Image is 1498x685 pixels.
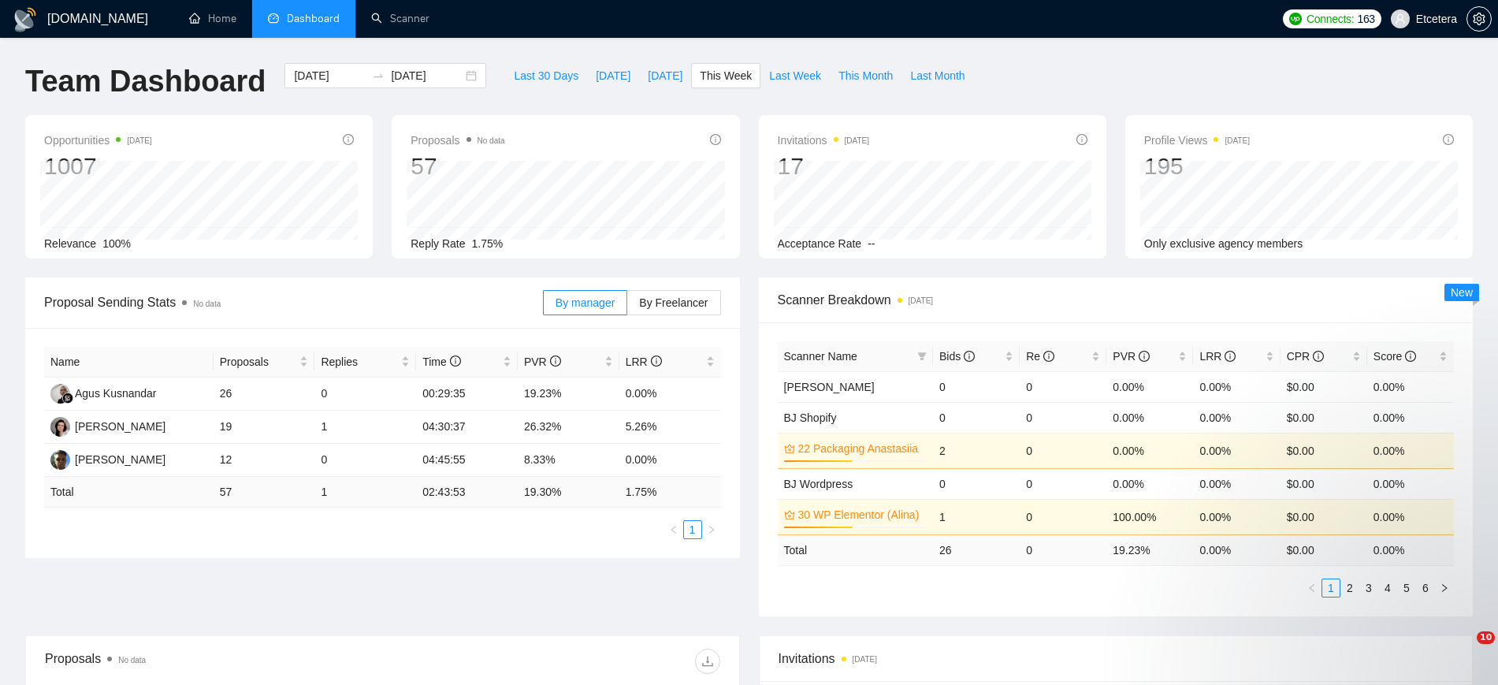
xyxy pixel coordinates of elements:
[314,378,416,411] td: 0
[556,296,615,309] span: By manager
[62,393,73,404] img: gigradar-bm.png
[760,63,830,88] button: Last Week
[1139,351,1150,362] span: info-circle
[1289,13,1302,25] img: upwork-logo.png
[13,7,38,32] img: logo
[778,131,870,150] span: Invitations
[44,292,543,312] span: Proposal Sending Stats
[901,63,973,88] button: Last Month
[1106,402,1193,433] td: 0.00%
[1106,371,1193,402] td: 0.00%
[50,417,70,437] img: TT
[778,534,933,565] td: Total
[1193,468,1280,499] td: 0.00%
[619,477,721,508] td: 1.75 %
[50,419,165,432] a: TT[PERSON_NAME]
[619,444,721,477] td: 0.00%
[411,151,504,181] div: 57
[518,444,619,477] td: 8.33%
[830,63,901,88] button: This Month
[25,63,266,100] h1: Team Dashboard
[619,411,721,444] td: 5.26%
[664,520,683,539] button: left
[1020,371,1106,402] td: 0
[1395,13,1406,24] span: user
[1367,402,1454,433] td: 0.00%
[798,506,924,523] a: 30 WP Elementor (Alina)
[416,477,518,508] td: 02:43:53
[1367,371,1454,402] td: 0.00%
[587,63,639,88] button: [DATE]
[1043,351,1054,362] span: info-circle
[1467,13,1491,25] span: setting
[422,356,460,368] span: Time
[45,649,382,674] div: Proposals
[696,655,719,668] span: download
[1225,351,1236,362] span: info-circle
[1020,402,1106,433] td: 0
[917,352,927,361] span: filter
[1443,134,1454,145] span: info-circle
[294,67,366,84] input: Start date
[214,444,315,477] td: 12
[372,69,385,82] span: swap-right
[1367,468,1454,499] td: 0.00%
[214,477,315,508] td: 57
[1106,499,1193,534] td: 100.00%
[933,433,1020,468] td: 2
[1106,433,1193,468] td: 0.00%
[784,478,853,490] a: BJ Wordpress
[769,67,821,84] span: Last Week
[411,131,504,150] span: Proposals
[44,347,214,378] th: Name
[1026,350,1054,363] span: Re
[845,136,869,145] time: [DATE]
[1225,136,1249,145] time: [DATE]
[784,350,857,363] span: Scanner Name
[411,237,465,250] span: Reply Rate
[391,67,463,84] input: End date
[1020,534,1106,565] td: 0
[118,656,146,665] span: No data
[1193,433,1280,468] td: 0.00%
[933,468,1020,499] td: 0
[933,534,1020,565] td: 26
[1281,499,1367,534] td: $0.00
[1466,6,1492,32] button: setting
[50,386,157,399] a: AKAgus Kusnandar
[784,509,795,520] span: crown
[1281,371,1367,402] td: $0.00
[50,384,70,404] img: AK
[1466,13,1492,25] a: setting
[695,649,720,674] button: download
[44,151,152,181] div: 1007
[700,67,752,84] span: This Week
[1144,131,1250,150] span: Profile Views
[550,356,561,367] span: info-circle
[1287,350,1324,363] span: CPR
[450,356,461,367] span: info-circle
[1144,237,1303,250] span: Only exclusive agency members
[416,444,518,477] td: 04:45:55
[778,290,1455,310] span: Scanner Breakdown
[1020,499,1106,534] td: 0
[518,378,619,411] td: 19.23%
[939,350,975,363] span: Bids
[639,63,691,88] button: [DATE]
[933,371,1020,402] td: 0
[619,378,721,411] td: 0.00%
[371,12,429,25] a: searchScanner
[702,520,721,539] button: right
[1405,351,1416,362] span: info-circle
[702,520,721,539] li: Next Page
[669,525,678,534] span: left
[314,347,416,378] th: Replies
[1281,433,1367,468] td: $0.00
[1451,286,1473,299] span: New
[909,296,933,305] time: [DATE]
[648,67,682,84] span: [DATE]
[784,411,837,424] a: BJ Shopify
[193,300,221,308] span: No data
[314,444,416,477] td: 0
[1193,402,1280,433] td: 0.00%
